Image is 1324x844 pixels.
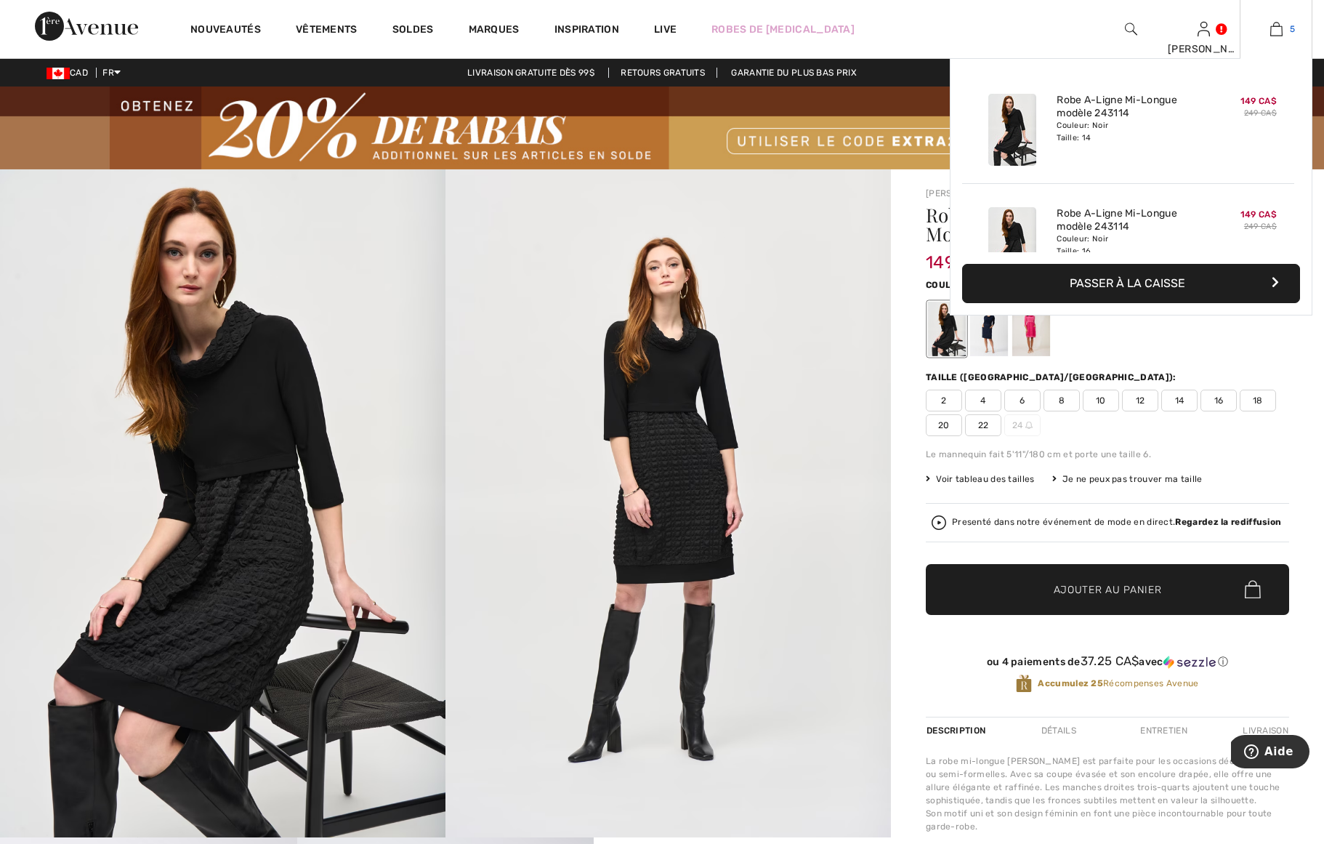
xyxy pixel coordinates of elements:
span: 149 CA$ [1240,96,1277,106]
div: Je ne peux pas trouver ma taille [1052,473,1203,486]
div: Geranium [1012,302,1050,356]
s: 249 CA$ [1244,108,1277,118]
s: 249 CA$ [1244,222,1277,231]
a: [PERSON_NAME] [926,188,998,198]
span: CAD [47,68,94,78]
img: Canadian Dollar [47,68,70,79]
button: Ajouter au panier [926,564,1289,615]
a: Vêtements [296,23,358,39]
img: Robe A-Ligne Mi-Longue modèle 243114 [988,94,1036,166]
span: 20 [926,414,962,436]
a: Robes de [MEDICAL_DATA] [711,22,855,37]
span: 2 [926,390,962,411]
strong: Accumulez 25 [1038,678,1103,688]
span: 14 [1161,390,1198,411]
span: Inspiration [554,23,619,39]
strong: Regardez la rediffusion [1175,517,1281,527]
span: 5 [1290,23,1295,36]
span: 10 [1083,390,1119,411]
a: 5 [1240,20,1312,38]
a: Robe A-Ligne Mi-Longue modèle 243114 [1057,207,1200,233]
span: 149 CA$ [1240,209,1277,220]
div: Noir [928,302,966,356]
div: Détails [1029,718,1089,744]
div: Livraison [1239,718,1289,744]
span: 8 [1044,390,1080,411]
div: Bleu Nuit [970,302,1008,356]
button: Passer à la caisse [962,264,1300,303]
img: Regardez la rediffusion [932,515,946,530]
a: Livraison gratuite dès 99$ [456,68,606,78]
img: recherche [1125,20,1137,38]
div: [PERSON_NAME] [1168,41,1239,57]
span: FR [102,68,121,78]
div: La robe mi-longue [PERSON_NAME] est parfaite pour les occasions décontractées ou semi-formelles. ... [926,755,1289,833]
span: 4 [965,390,1001,411]
img: Bag.svg [1245,580,1261,599]
h1: Robe a-ligne mi-longue Modèle 243114 [926,206,1229,244]
div: Couleur: Noir Taille: 16 [1057,233,1200,257]
a: Nouveautés [190,23,261,39]
img: Robe A-Ligne Mi-Longue modèle 243114 [988,207,1036,279]
span: Ajouter au panier [1054,582,1162,597]
a: Robe A-Ligne Mi-Longue modèle 243114 [1057,94,1200,120]
img: Mes infos [1198,20,1210,38]
div: ou 4 paiements de37.25 CA$avecSezzle Cliquez pour en savoir plus sur Sezzle [926,654,1289,674]
img: Récompenses Avenue [1016,674,1032,694]
span: Couleur: [926,280,972,290]
span: 12 [1122,390,1158,411]
div: Le mannequin fait 5'11"/180 cm et porte une taille 6. [926,448,1289,461]
a: Garantie du plus bas prix [719,68,868,78]
span: Récompenses Avenue [1038,677,1198,690]
span: 22 [965,414,1001,436]
div: Description [926,718,989,744]
a: Soldes [392,23,434,39]
img: Robe A-Ligne Mi-Longue mod&egrave;le 243114. 2 [445,169,891,837]
div: Couleur: Noir Taille: 14 [1057,120,1200,143]
span: 37.25 CA$ [1081,654,1139,668]
a: Live [654,22,677,37]
a: Retours gratuits [608,68,717,78]
img: Sezzle [1163,656,1216,669]
img: 1ère Avenue [35,12,138,41]
a: Se connecter [1198,22,1210,36]
a: Marques [469,23,520,39]
img: Mon panier [1270,20,1283,38]
span: 149 CA$ [926,238,994,273]
span: Voir tableau des tailles [926,473,1035,486]
span: 16 [1200,390,1237,411]
div: Taille ([GEOGRAPHIC_DATA]/[GEOGRAPHIC_DATA]): [926,371,1179,384]
img: ring-m.svg [1025,422,1033,429]
span: 18 [1240,390,1276,411]
span: 6 [1004,390,1041,411]
iframe: Ouvre un widget dans lequel vous pouvez trouver plus d’informations [1231,735,1309,771]
div: ou 4 paiements de avec [926,654,1289,669]
div: Presenté dans notre événement de mode en direct. [952,518,1281,527]
div: Entretien [1128,718,1200,744]
span: 24 [1004,414,1041,436]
